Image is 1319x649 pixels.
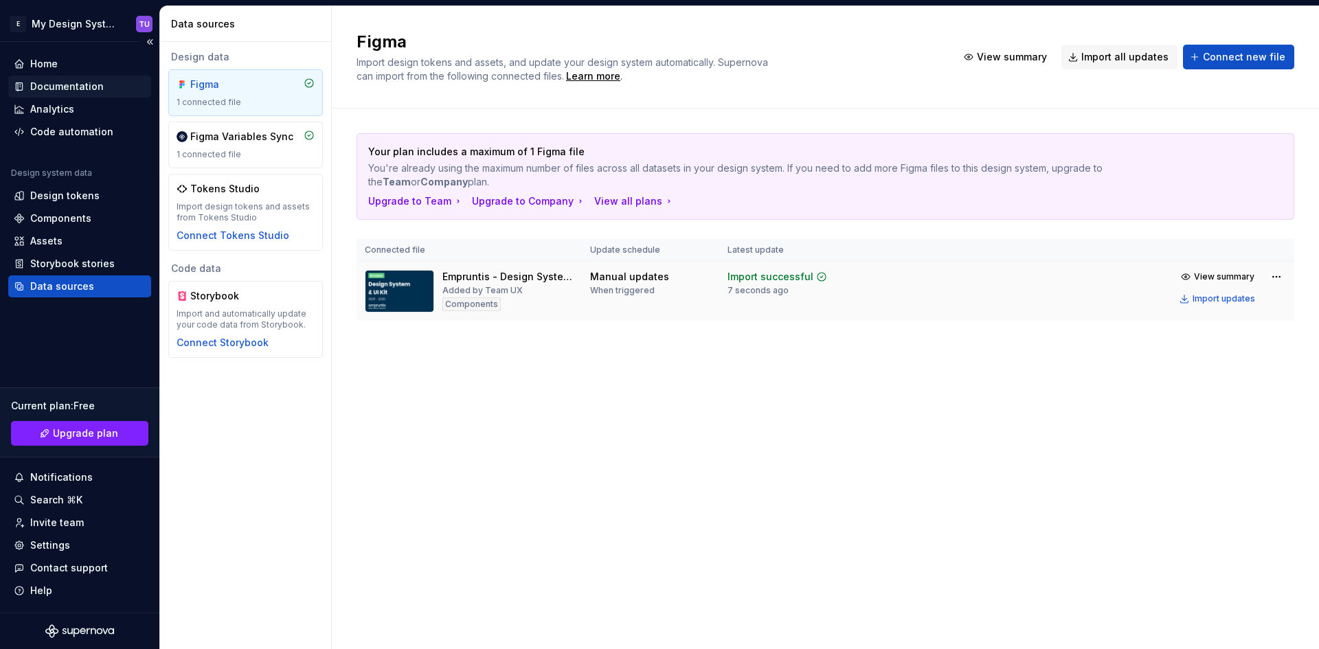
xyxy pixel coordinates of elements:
b: Company [420,176,468,187]
span: Import all updates [1081,50,1169,64]
div: Help [30,584,52,597]
a: Home [8,53,151,75]
a: Storybook stories [8,253,151,275]
a: Figma1 connected file [168,69,323,116]
a: Data sources [8,275,151,297]
div: Data sources [171,17,326,31]
button: Import all updates [1061,45,1177,69]
div: Import and automatically update your code data from Storybook. [177,308,315,330]
button: Connect Tokens Studio [177,229,289,242]
b: Team [383,176,411,187]
div: Design data [168,50,323,64]
div: 7 seconds ago [728,285,789,296]
a: Design tokens [8,185,151,207]
a: Documentation [8,76,151,98]
button: View all plans [594,194,675,208]
div: Design system data [11,168,92,179]
a: Figma Variables Sync1 connected file [168,122,323,168]
span: Import design tokens and assets, and update your design system automatically. Supernova can impor... [357,56,771,82]
div: Analytics [30,102,74,116]
a: Invite team [8,512,151,534]
th: Connected file [357,239,582,262]
div: 1 connected file [177,149,315,160]
span: View summary [977,50,1047,64]
div: Import updates [1193,293,1255,304]
div: TU [139,19,150,30]
div: My Design System [32,17,120,31]
button: View summary [957,45,1056,69]
div: Figma [190,78,256,91]
div: Contact support [30,561,108,575]
div: Tokens Studio [190,182,260,196]
svg: Supernova Logo [45,624,114,638]
div: Assets [30,234,63,248]
div: When triggered [590,285,655,296]
div: Components [442,297,501,311]
a: Upgrade plan [11,421,148,446]
a: StorybookImport and automatically update your code data from Storybook.Connect Storybook [168,281,323,358]
a: Analytics [8,98,151,120]
div: Components [30,212,91,225]
a: Learn more [566,69,620,83]
a: Code automation [8,121,151,143]
div: Design tokens [30,189,100,203]
th: Latest update [719,239,862,262]
div: Import design tokens and assets from Tokens Studio [177,201,315,223]
span: Upgrade plan [53,426,118,440]
div: E [10,16,26,32]
a: Components [8,207,151,229]
button: View summary [1175,267,1261,286]
h2: Figma [357,31,940,53]
div: Empruntis - Design System 2025 [442,270,574,284]
button: Upgrade to Company [472,194,586,208]
a: Assets [8,230,151,252]
span: Connect new file [1203,50,1285,64]
a: Tokens StudioImport design tokens and assets from Tokens StudioConnect Tokens Studio [168,174,323,251]
div: Notifications [30,470,93,484]
button: Help [8,580,151,602]
button: EMy Design SystemTU [3,9,157,38]
span: View summary [1194,271,1254,282]
button: Connect Storybook [177,336,269,350]
div: Import successful [728,270,813,284]
div: Invite team [30,516,84,530]
div: Manual updates [590,270,669,284]
div: Current plan : Free [11,399,148,413]
button: Connect new file [1183,45,1294,69]
div: Settings [30,538,70,552]
div: 1 connected file [177,97,315,108]
span: . [564,71,622,82]
button: Notifications [8,466,151,488]
th: Update schedule [582,239,719,262]
button: Search ⌘K [8,489,151,511]
div: Added by Team UX [442,285,523,296]
div: Documentation [30,80,104,93]
p: You're already using the maximum number of files across all datasets in your design system. If yo... [368,161,1186,189]
button: Upgrade to Team [368,194,464,208]
div: Data sources [30,280,94,293]
div: Code data [168,262,323,275]
div: Storybook [190,289,256,303]
p: Your plan includes a maximum of 1 Figma file [368,145,1186,159]
div: Figma Variables Sync [190,130,293,144]
button: Collapse sidebar [140,32,159,52]
button: Contact support [8,557,151,579]
div: Home [30,57,58,71]
a: Settings [8,534,151,556]
div: Storybook stories [30,257,115,271]
div: Code automation [30,125,113,139]
div: Search ⌘K [30,493,82,507]
button: Import updates [1175,289,1261,308]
